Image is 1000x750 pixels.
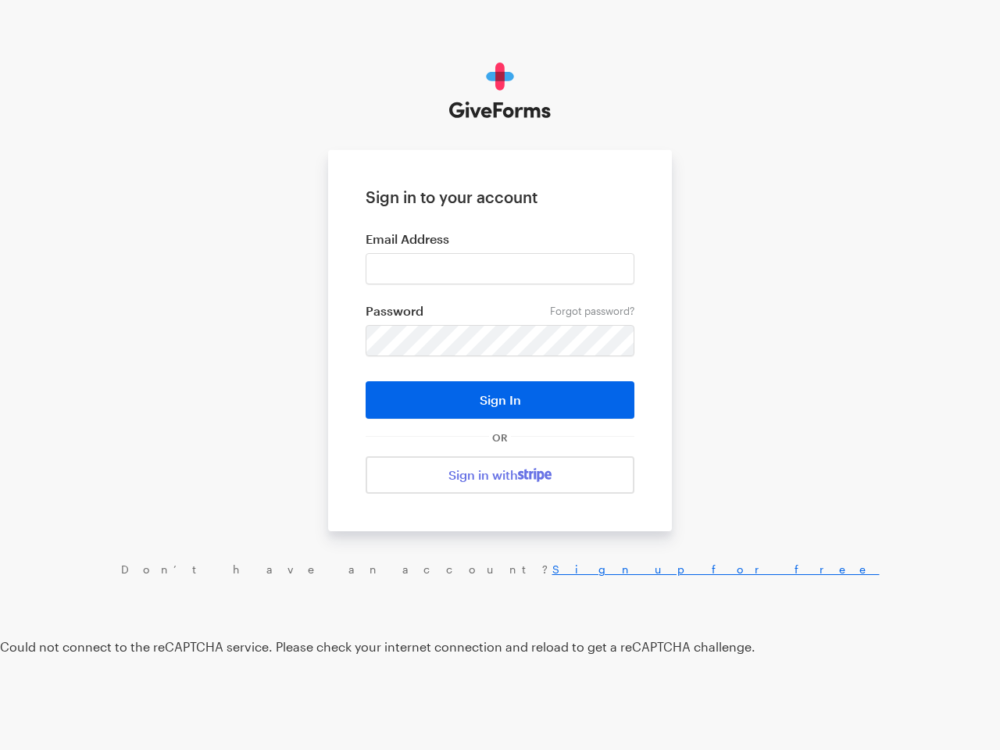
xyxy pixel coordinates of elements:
[449,62,552,119] img: GiveForms
[489,431,511,444] span: OR
[366,381,634,419] button: Sign In
[366,187,634,206] h1: Sign in to your account
[16,562,984,577] div: Don’t have an account?
[366,303,634,319] label: Password
[552,562,880,576] a: Sign up for free
[550,305,634,317] a: Forgot password?
[366,456,634,494] a: Sign in with
[366,231,634,247] label: Email Address
[518,468,552,482] img: stripe-07469f1003232ad58a8838275b02f7af1ac9ba95304e10fa954b414cd571f63b.svg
